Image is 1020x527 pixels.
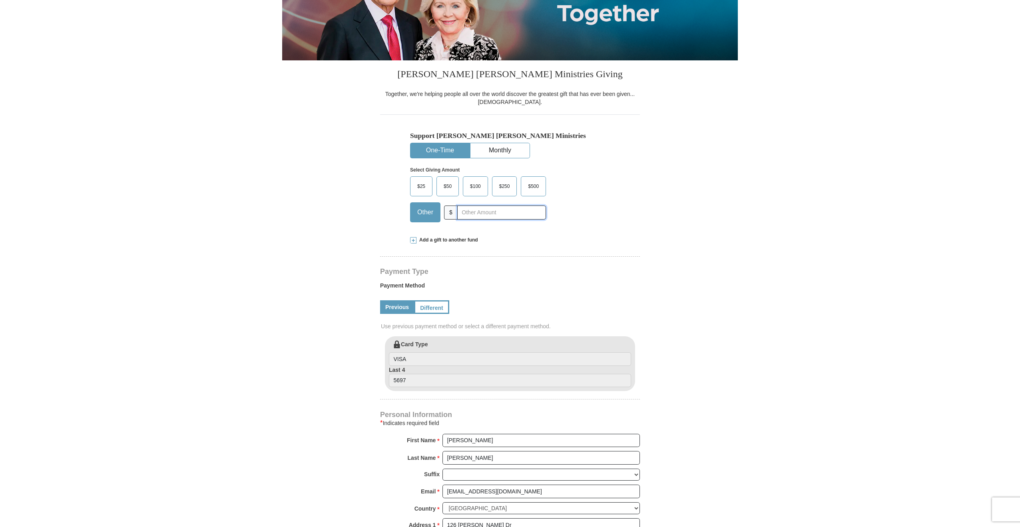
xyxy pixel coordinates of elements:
[389,374,631,387] input: Last 4
[413,206,437,218] span: Other
[380,60,640,90] h3: [PERSON_NAME] [PERSON_NAME] Ministries Giving
[410,167,460,173] strong: Select Giving Amount
[470,143,530,158] button: Monthly
[380,281,640,293] label: Payment Method
[495,180,514,192] span: $250
[389,340,631,366] label: Card Type
[389,366,631,387] label: Last 4
[380,411,640,418] h4: Personal Information
[380,300,414,314] a: Previous
[457,206,546,220] input: Other Amount
[416,237,478,244] span: Add a gift to another fund
[424,469,440,480] strong: Suffix
[380,268,640,275] h4: Payment Type
[414,503,436,514] strong: Country
[408,452,436,463] strong: Last Name
[414,300,449,314] a: Different
[380,90,640,106] div: Together, we're helping people all over the world discover the greatest gift that has ever been g...
[466,180,485,192] span: $100
[380,418,640,428] div: Indicates required field
[440,180,456,192] span: $50
[381,322,641,330] span: Use previous payment method or select a different payment method.
[524,180,543,192] span: $500
[421,486,436,497] strong: Email
[410,132,610,140] h5: Support [PERSON_NAME] [PERSON_NAME] Ministries
[444,206,458,220] span: $
[389,352,631,366] input: Card Type
[407,435,436,446] strong: First Name
[413,180,429,192] span: $25
[410,143,470,158] button: One-Time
